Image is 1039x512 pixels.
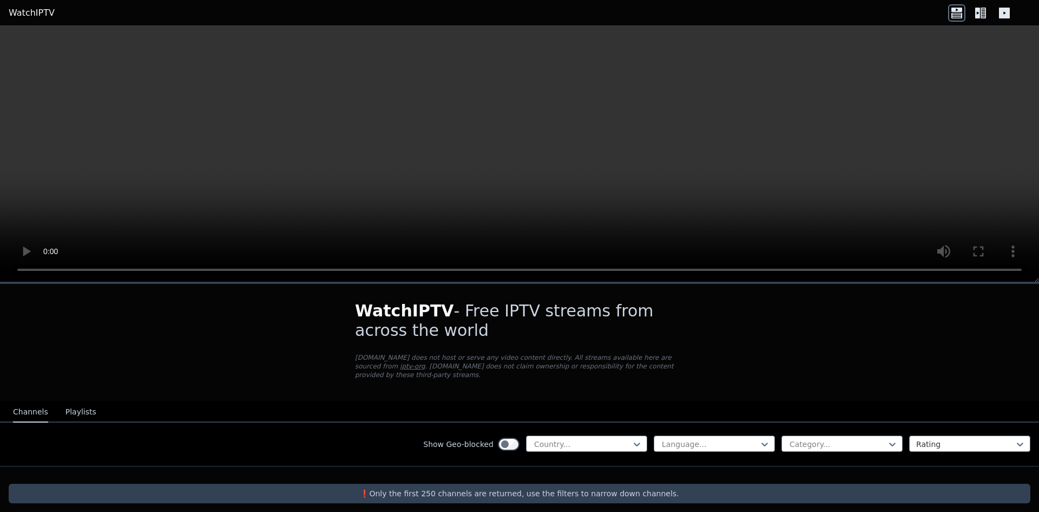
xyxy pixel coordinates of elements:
span: WatchIPTV [355,301,454,320]
button: Playlists [65,402,96,423]
a: iptv-org [400,362,425,370]
label: Show Geo-blocked [423,439,494,450]
p: [DOMAIN_NAME] does not host or serve any video content directly. All streams available here are s... [355,353,684,379]
p: ❗️Only the first 250 channels are returned, use the filters to narrow down channels. [13,488,1026,499]
button: Channels [13,402,48,423]
a: WatchIPTV [9,7,55,20]
h1: - Free IPTV streams from across the world [355,301,684,340]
